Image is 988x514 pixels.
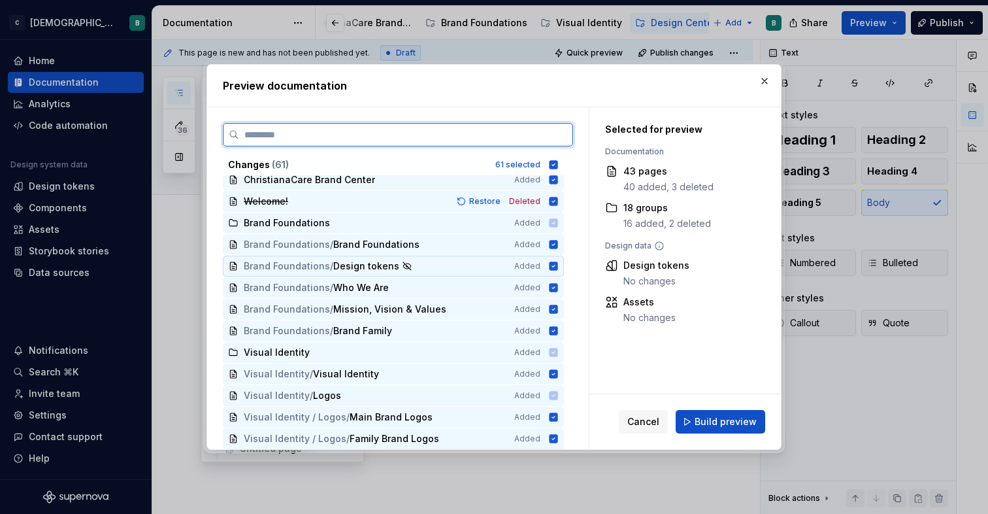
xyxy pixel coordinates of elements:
span: Added [514,304,540,315]
span: Build preview [695,415,757,428]
span: / [330,260,333,273]
div: Design tokens [623,259,689,272]
span: / [330,303,333,316]
span: Brand Foundations [333,238,420,251]
span: Added [514,239,540,250]
div: No changes [623,275,689,288]
span: Design tokens [333,260,399,273]
h2: Preview documentation [223,78,765,94]
span: Added [514,434,540,444]
span: Added [514,175,540,185]
button: Build preview [676,410,765,434]
span: Brand Foundations [244,238,330,251]
span: Added [514,283,540,293]
div: 43 pages [623,165,714,178]
span: Main Brand Logos [350,411,433,424]
span: Visual Identity / Logos [244,432,346,445]
span: Visual Identity [313,368,379,381]
span: Cancel [627,415,659,428]
div: Selected for preview [605,123,759,136]
span: Added [514,261,540,271]
span: Brand Foundations [244,281,330,294]
span: / [330,281,333,294]
button: Restore [453,195,506,208]
div: Assets [623,296,676,309]
div: 18 groups [623,201,711,214]
div: No changes [623,311,676,324]
span: Deleted [509,196,540,207]
span: ( 61 ) [272,159,289,170]
span: ChristianaCare Brand Center [244,173,375,186]
div: 40 added, 3 deleted [623,180,714,194]
span: Visual Identity / Logos [244,411,346,424]
span: Who We Are [333,281,389,294]
div: Changes [228,158,487,171]
span: Brand Foundations [244,324,330,337]
span: / [346,432,350,445]
span: / [330,324,333,337]
span: Added [514,412,540,422]
div: 61 selected [495,160,540,170]
span: Brand Family [333,324,392,337]
span: / [310,368,313,381]
div: Design data [605,241,759,251]
span: Welcome! [244,195,288,208]
span: Family Brand Logos [350,432,439,445]
span: Added [514,326,540,336]
button: Cancel [619,410,668,434]
div: 16 added, 2 deleted [623,217,711,230]
span: Mission, Vision & Values [333,303,446,316]
div: Documentation [605,146,759,157]
span: / [330,238,333,251]
span: Brand Foundations [244,260,330,273]
span: Visual Identity [244,368,310,381]
span: Brand Foundations [244,303,330,316]
span: Restore [469,196,501,207]
span: Added [514,369,540,379]
span: / [346,411,350,424]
